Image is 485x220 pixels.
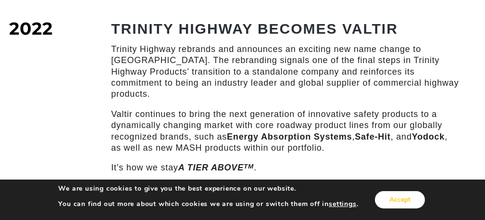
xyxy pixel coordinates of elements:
[111,21,398,37] strong: TRINITY HIGHWAY BECOMES VALTIR
[58,184,358,193] p: We are using cookies to give you the best experience on our website.
[412,132,445,142] strong: Yodock
[111,109,460,154] p: Valtir continues to bring the next generation of innovative safety products to a dynamically chan...
[178,163,254,172] em: A TIER ABOVE
[329,200,356,208] button: settings
[244,163,254,170] sup: TM
[10,18,53,39] span: 2022
[227,132,352,142] strong: Energy Absorption Systems
[111,162,460,173] p: It’s how we stay .
[111,44,460,100] p: Trinity Highway rebrands and announces an exciting new name change to [GEOGRAPHIC_DATA]. The rebr...
[375,191,425,208] button: Accept
[58,200,358,208] p: You can find out more about which cookies we are using or switch them off in .
[355,132,390,142] strong: Safe-Hit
